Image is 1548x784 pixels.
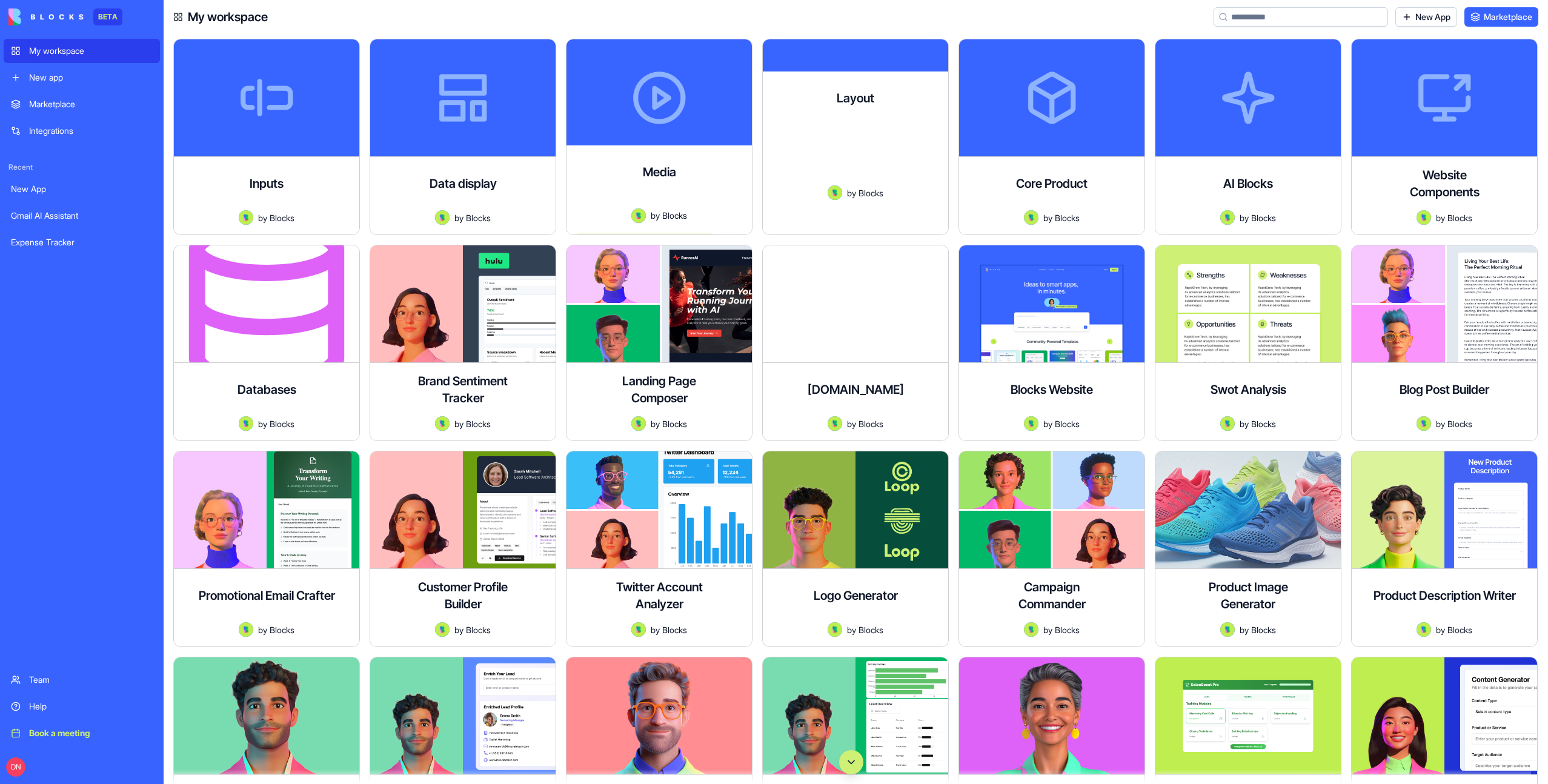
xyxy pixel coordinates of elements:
[1055,623,1080,636] span: Blocks
[466,417,491,430] span: Blocks
[1417,416,1431,431] img: Avatar
[631,208,646,223] img: Avatar
[435,210,450,225] img: Avatar
[1155,245,1341,441] a: Swot AnalysisAvatarbyBlocks
[466,623,491,636] span: Blocks
[762,39,949,235] a: LayoutAvatarbyBlocks
[576,233,713,257] button: Launch
[1223,175,1273,192] h4: AI Blocks
[1351,451,1538,647] a: Product Description WriterAvatarbyBlocks
[1251,211,1276,224] span: Blocks
[859,623,883,636] span: Blocks
[1400,381,1489,398] h4: Blog Post Builder
[1003,579,1100,613] h4: Campaign Commander
[466,211,491,224] span: Blocks
[1200,579,1297,613] h4: Product Image Generator
[258,211,267,224] span: by
[6,757,25,777] span: DN
[837,90,874,107] h4: Layout
[1240,417,1249,430] span: by
[4,668,160,692] a: Team
[270,211,294,224] span: Blocks
[29,98,153,110] div: Marketplace
[270,417,294,430] span: Blocks
[1447,623,1472,636] span: Blocks
[1016,175,1088,192] h4: Core Product
[814,587,898,604] h4: Logo Generator
[414,373,511,407] h4: Brand Sentiment Tracker
[828,185,842,200] img: Avatar
[11,210,153,222] div: Gmail AI Assistant
[93,8,122,25] div: BETA
[454,417,463,430] span: by
[566,39,752,235] a: MediaAvatarbyBlocksLaunch
[4,162,160,172] span: Recent
[370,245,556,441] a: Brand Sentiment TrackerAvatarbyBlocks
[1043,417,1052,430] span: by
[454,211,463,224] span: by
[239,622,253,637] img: Avatar
[762,451,949,647] a: Logo GeneratorAvatarbyBlocks
[29,71,153,84] div: New app
[4,721,160,745] a: Book a meeting
[643,164,676,181] h4: Media
[566,451,752,647] a: Twitter Account AnalyzerAvatarbyBlocks
[435,416,450,431] img: Avatar
[173,245,360,441] a: DatabasesAvatarbyBlocks
[1211,381,1286,398] h4: Swot Analysis
[1024,416,1038,431] img: Avatar
[958,39,1145,235] a: Core ProductAvatarbyBlocks
[1043,211,1052,224] span: by
[1155,451,1341,647] a: Product Image GeneratorAvatarbyBlocks
[1436,623,1445,636] span: by
[414,579,511,613] h4: Customer Profile Builder
[958,451,1145,647] a: Campaign CommanderAvatarbyBlocks
[762,245,949,441] a: [DOMAIN_NAME]AvatarbyBlocks
[1447,417,1472,430] span: Blocks
[370,451,556,647] a: Customer Profile BuilderAvatarbyBlocks
[430,175,497,192] h4: Data display
[1436,211,1445,224] span: by
[370,39,556,235] a: Data displayAvatarbyBlocks
[1251,417,1276,430] span: Blocks
[1417,210,1431,225] img: Avatar
[454,623,463,636] span: by
[651,623,660,636] span: by
[188,8,268,25] h4: My workspace
[8,8,84,25] img: logo
[4,204,160,228] a: Gmail AI Assistant
[258,623,267,636] span: by
[1351,245,1538,441] a: Blog Post BuilderAvatarbyBlocks
[270,623,294,636] span: Blocks
[1220,416,1235,431] img: Avatar
[611,373,708,407] h4: Landing Page Composer
[1024,210,1038,225] img: Avatar
[8,8,122,25] a: BETA
[1396,167,1493,201] h4: Website Components
[4,92,160,116] a: Marketplace
[828,622,842,637] img: Avatar
[859,417,883,430] span: Blocks
[239,416,253,431] img: Avatar
[611,579,708,613] h4: Twitter Account Analyzer
[173,39,360,235] a: InputsAvatarbyBlocks
[1351,39,1538,235] a: Website ComponentsAvatarbyBlocks
[1024,622,1038,637] img: Avatar
[29,727,153,739] div: Book a meeting
[1055,417,1080,430] span: Blocks
[828,416,842,431] img: Avatar
[238,381,296,398] h4: Databases
[1395,7,1457,27] a: New App
[4,65,160,90] a: New app
[859,187,883,199] span: Blocks
[839,750,863,774] button: Scroll to bottom
[1011,381,1093,398] h4: Blocks Website
[1155,39,1341,235] a: AI BlocksAvatarbyBlocks
[11,236,153,248] div: Expense Tracker
[847,623,856,636] span: by
[173,451,360,647] a: Promotional Email CrafterAvatarbyBlocks
[662,417,687,430] span: Blocks
[662,209,687,222] span: Blocks
[1043,623,1052,636] span: by
[29,700,153,713] div: Help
